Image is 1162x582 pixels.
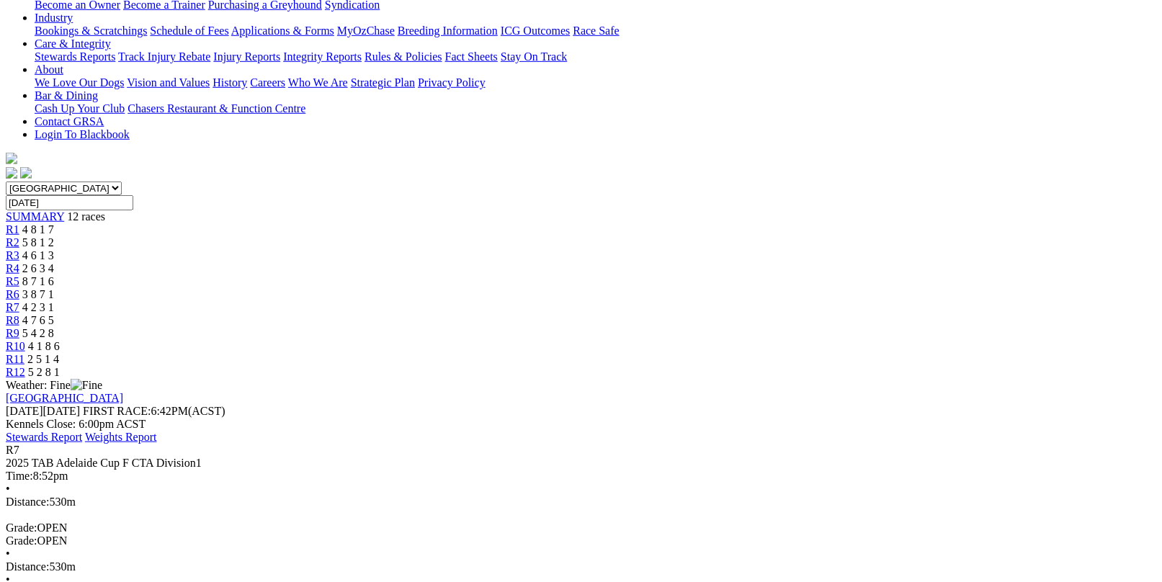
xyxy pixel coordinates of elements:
[35,63,63,76] a: About
[573,24,619,37] a: Race Safe
[6,496,49,508] span: Distance:
[67,210,105,223] span: 12 races
[35,24,1156,37] div: Industry
[35,102,125,115] a: Cash Up Your Club
[28,340,60,352] span: 4 1 8 6
[22,262,54,274] span: 2 6 3 4
[6,405,80,417] span: [DATE]
[22,236,54,249] span: 5 8 1 2
[85,431,157,443] a: Weights Report
[231,24,334,37] a: Applications & Forms
[6,405,43,417] span: [DATE]
[6,366,25,378] a: R12
[71,379,102,392] img: Fine
[6,560,49,573] span: Distance:
[6,249,19,261] a: R3
[35,115,104,127] a: Contact GRSA
[118,50,210,63] a: Track Injury Rebate
[6,223,19,236] a: R1
[351,76,415,89] a: Strategic Plan
[6,340,25,352] a: R10
[35,128,130,140] a: Login To Blackbook
[22,249,54,261] span: 4 6 1 3
[6,534,1156,547] div: OPEN
[22,275,54,287] span: 8 7 1 6
[35,76,1156,89] div: About
[22,301,54,313] span: 4 2 3 1
[6,418,1156,431] div: Kennels Close: 6:00pm ACST
[22,314,54,326] span: 4 7 6 5
[250,76,285,89] a: Careers
[35,12,73,24] a: Industry
[22,327,54,339] span: 5 4 2 8
[127,76,210,89] a: Vision and Values
[27,353,59,365] span: 2 5 1 4
[418,76,486,89] a: Privacy Policy
[83,405,151,417] span: FIRST RACE:
[35,76,124,89] a: We Love Our Dogs
[6,195,133,210] input: Select date
[6,483,10,495] span: •
[213,76,247,89] a: History
[6,379,102,391] span: Weather: Fine
[6,288,19,300] a: R6
[6,275,19,287] a: R5
[445,50,498,63] a: Fact Sheets
[337,24,395,37] a: MyOzChase
[6,547,10,560] span: •
[35,37,111,50] a: Care & Integrity
[6,153,17,164] img: logo-grsa-white.png
[6,353,24,365] a: R11
[398,24,498,37] a: Breeding Information
[6,521,37,534] span: Grade:
[6,560,1156,573] div: 530m
[213,50,280,63] a: Injury Reports
[501,24,570,37] a: ICG Outcomes
[6,210,64,223] a: SUMMARY
[6,167,17,179] img: facebook.svg
[6,236,19,249] a: R2
[6,431,82,443] a: Stewards Report
[6,314,19,326] a: R8
[83,405,225,417] span: 6:42PM(ACST)
[288,76,348,89] a: Who We Are
[6,521,1156,534] div: OPEN
[365,50,442,63] a: Rules & Policies
[6,457,1156,470] div: 2025 TAB Adelaide Cup F CTA Division1
[128,102,305,115] a: Chasers Restaurant & Function Centre
[35,102,1156,115] div: Bar & Dining
[6,470,33,482] span: Time:
[6,392,123,404] a: [GEOGRAPHIC_DATA]
[20,167,32,179] img: twitter.svg
[28,366,60,378] span: 5 2 8 1
[6,496,1156,509] div: 530m
[22,288,54,300] span: 3 8 7 1
[501,50,567,63] a: Stay On Track
[35,50,1156,63] div: Care & Integrity
[35,50,115,63] a: Stewards Reports
[6,327,19,339] a: R9
[6,534,37,547] span: Grade:
[6,262,19,274] a: R4
[150,24,228,37] a: Schedule of Fees
[35,24,147,37] a: Bookings & Scratchings
[6,301,19,313] a: R7
[6,444,19,456] span: R7
[6,470,1156,483] div: 8:52pm
[283,50,362,63] a: Integrity Reports
[35,89,98,102] a: Bar & Dining
[22,223,54,236] span: 4 8 1 7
